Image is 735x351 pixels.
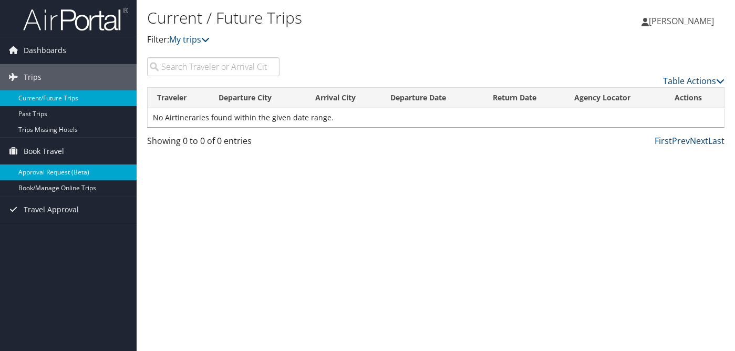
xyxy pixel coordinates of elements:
[148,88,209,108] th: Traveler: activate to sort column ascending
[306,88,381,108] th: Arrival City: activate to sort column ascending
[148,108,724,127] td: No Airtineraries found within the given date range.
[147,33,532,47] p: Filter:
[565,88,666,108] th: Agency Locator: activate to sort column ascending
[24,64,42,90] span: Trips
[169,34,210,45] a: My trips
[147,7,532,29] h1: Current / Future Trips
[147,57,279,76] input: Search Traveler or Arrival City
[690,135,708,147] a: Next
[381,88,483,108] th: Departure Date: activate to sort column descending
[483,88,565,108] th: Return Date: activate to sort column ascending
[708,135,724,147] a: Last
[24,37,66,64] span: Dashboards
[209,88,306,108] th: Departure City: activate to sort column ascending
[641,5,724,37] a: [PERSON_NAME]
[649,15,714,27] span: [PERSON_NAME]
[655,135,672,147] a: First
[672,135,690,147] a: Prev
[663,75,724,87] a: Table Actions
[24,197,79,223] span: Travel Approval
[24,138,64,164] span: Book Travel
[147,135,279,152] div: Showing 0 to 0 of 0 entries
[23,7,128,32] img: airportal-logo.png
[665,88,724,108] th: Actions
